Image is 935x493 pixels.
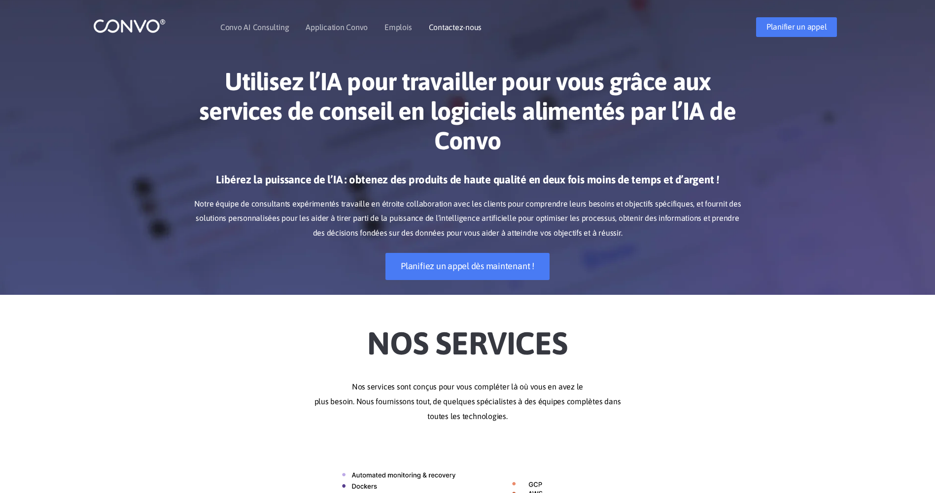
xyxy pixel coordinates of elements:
[306,23,368,31] a: Application Convo
[194,310,741,365] h2: Nos services
[93,18,166,34] img: logo_1.png
[384,23,412,31] a: Emplois
[756,17,837,37] a: Planifier un appel
[194,67,741,163] h1: Utilisez l’IA pour travailler pour vous grâce aux services de conseil en logiciels alimentés par ...
[194,380,741,424] p: Nos services sont conçus pour vous compléter là où vous en avez le plus besoin. Nous fournissons ...
[220,23,289,31] a: Convo AI Consulting
[385,253,550,280] a: Planifiez un appel dès maintenant !
[429,23,482,31] a: Contactez-nous
[194,173,741,194] h3: Libérez la puissance de l’IA : obtenez des produits de haute qualité en deux fois moins de temps ...
[194,197,741,241] p: Notre équipe de consultants expérimentés travaille en étroite collaboration avec les clients pour...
